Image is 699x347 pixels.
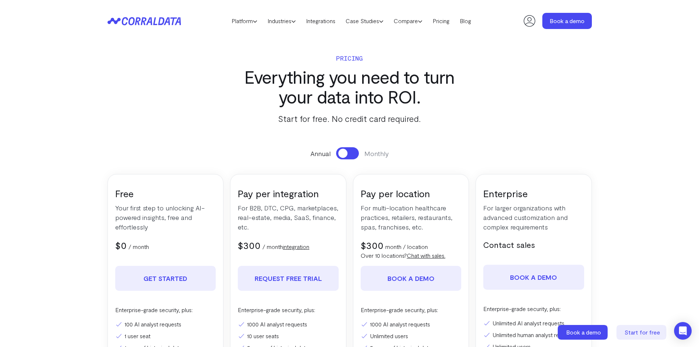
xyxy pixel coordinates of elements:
[115,332,216,340] li: 1 user seat
[483,330,584,339] li: Unlimited human analyst requests
[483,319,584,328] li: Unlimited AI analyst requests
[361,332,462,340] li: Unlimited users
[361,239,383,251] span: $300
[455,15,476,26] a: Blog
[389,15,427,26] a: Compare
[115,320,216,329] li: 100 AI analyst requests
[115,239,127,251] span: $0
[230,53,469,63] p: Pricing
[238,266,339,291] a: REQUEST FREE TRIAL
[226,15,262,26] a: Platform
[361,187,462,199] h3: Pay per location
[361,320,462,329] li: 1000 AI analyst requests
[283,243,309,250] a: integration
[361,251,462,260] p: Over 10 locations?
[385,242,428,251] p: month / location
[115,306,216,314] p: Enterprise-grade security, plus:
[128,242,149,251] p: / month
[361,266,462,291] a: Book a demo
[238,187,339,199] h3: Pay per integration
[115,266,216,291] a: Get Started
[616,325,668,340] a: Start for free
[341,15,389,26] a: Case Studies
[115,203,216,232] p: Your first step to unlocking AI-powered insights, free and effortlessly
[238,306,339,314] p: Enterprise-grade security, plus:
[674,322,692,340] div: Open Intercom Messenger
[361,203,462,232] p: For multi-location healthcare practices, retailers, restaurants, spas, franchises, etc.
[483,265,584,290] a: Book a demo
[483,187,584,199] h3: Enterprise
[238,239,261,251] span: $300
[262,242,309,251] p: / month
[364,149,389,158] span: Monthly
[361,306,462,314] p: Enterprise-grade security, plus:
[558,325,609,340] a: Book a demo
[483,239,584,250] h5: Contact sales
[238,320,339,329] li: 1000 AI analyst requests
[542,13,592,29] a: Book a demo
[566,329,601,336] span: Book a demo
[301,15,341,26] a: Integrations
[230,67,469,106] h3: Everything you need to turn your data into ROI.
[230,112,469,125] p: Start for free. No credit card required.
[115,187,216,199] h3: Free
[483,203,584,232] p: For larger organizations with advanced customization and complex requirements
[407,252,445,259] a: Chat with sales.
[483,304,584,313] p: Enterprise-grade security, plus:
[427,15,455,26] a: Pricing
[625,329,660,336] span: Start for free
[238,203,339,232] p: For B2B, DTC, CPG, marketplaces, real-estate, media, SaaS, finance, etc.
[238,332,339,340] li: 10 user seats
[262,15,301,26] a: Industries
[310,149,331,158] span: Annual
